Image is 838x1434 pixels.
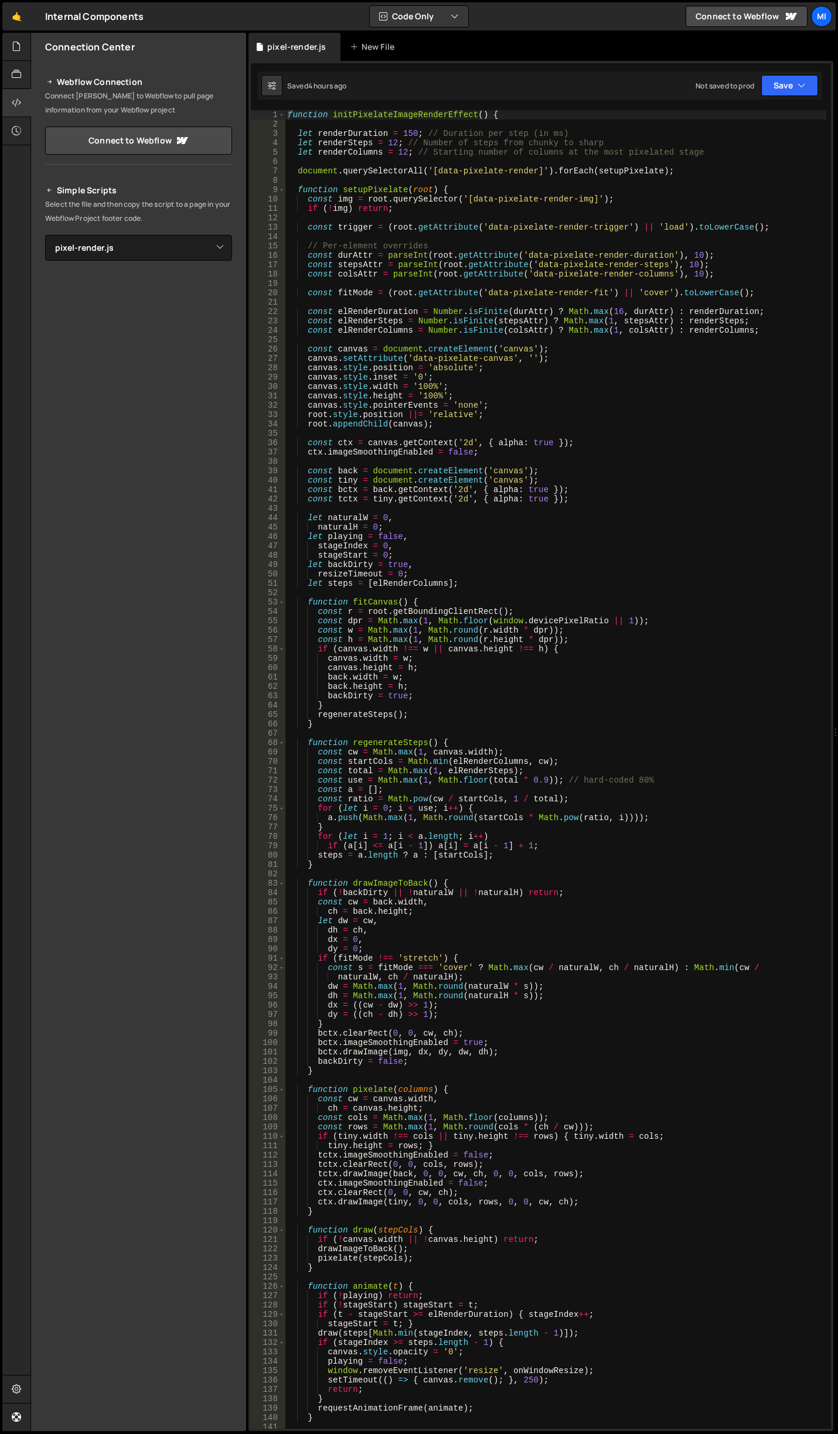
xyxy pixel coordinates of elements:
[251,822,285,832] div: 77
[251,766,285,776] div: 71
[251,204,285,213] div: 11
[251,944,285,954] div: 90
[251,1001,285,1010] div: 96
[251,738,285,747] div: 68
[251,485,285,494] div: 41
[251,110,285,119] div: 1
[45,9,144,23] div: Internal Components
[251,391,285,401] div: 31
[251,1319,285,1329] div: 130
[251,916,285,926] div: 87
[251,185,285,194] div: 9
[251,991,285,1001] div: 95
[45,393,233,499] iframe: YouTube video player
[251,663,285,672] div: 60
[251,307,285,316] div: 22
[251,860,285,869] div: 81
[251,588,285,597] div: 52
[251,1010,285,1019] div: 97
[251,1150,285,1160] div: 112
[2,2,31,30] a: 🤙
[251,1122,285,1132] div: 109
[251,148,285,157] div: 5
[251,401,285,410] div: 32
[251,1357,285,1366] div: 134
[251,410,285,419] div: 33
[45,89,232,117] p: Connect [PERSON_NAME] to Webflow to pull page information from your Webflow project
[251,1263,285,1272] div: 124
[251,569,285,579] div: 50
[251,466,285,476] div: 39
[251,223,285,232] div: 13
[251,682,285,691] div: 62
[251,1225,285,1235] div: 120
[251,298,285,307] div: 21
[251,926,285,935] div: 88
[251,419,285,429] div: 34
[251,1075,285,1085] div: 104
[45,197,232,226] p: Select the file and then copy the script to a page in your Webflow Project footer code.
[251,1310,285,1319] div: 129
[251,1282,285,1291] div: 126
[251,279,285,288] div: 19
[45,127,232,155] a: Connect to Webflow
[251,1197,285,1207] div: 117
[251,607,285,616] div: 54
[251,597,285,607] div: 53
[251,269,285,279] div: 18
[251,935,285,944] div: 89
[45,40,135,53] h2: Connection Center
[251,560,285,569] div: 49
[251,813,285,822] div: 76
[251,1179,285,1188] div: 115
[308,81,347,91] div: 4 hours ago
[251,1291,285,1300] div: 127
[251,776,285,785] div: 72
[251,785,285,794] div: 73
[251,1422,285,1432] div: 141
[251,701,285,710] div: 64
[251,382,285,391] div: 30
[251,1085,285,1094] div: 105
[251,851,285,860] div: 80
[251,719,285,729] div: 66
[251,954,285,963] div: 91
[251,654,285,663] div: 59
[251,841,285,851] div: 79
[251,166,285,176] div: 7
[251,1207,285,1216] div: 118
[251,626,285,635] div: 56
[251,1338,285,1347] div: 132
[251,1094,285,1104] div: 106
[251,888,285,897] div: 84
[251,532,285,541] div: 46
[251,1160,285,1169] div: 113
[251,288,285,298] div: 20
[251,757,285,766] div: 70
[251,157,285,166] div: 6
[251,794,285,804] div: 74
[251,1375,285,1385] div: 136
[251,326,285,335] div: 24
[251,1329,285,1338] div: 131
[251,879,285,888] div: 83
[251,129,285,138] div: 3
[251,476,285,485] div: 40
[251,747,285,757] div: 69
[251,176,285,185] div: 8
[251,1132,285,1141] div: 110
[251,316,285,326] div: 23
[251,1413,285,1422] div: 140
[251,232,285,241] div: 14
[251,1254,285,1263] div: 123
[251,963,285,972] div: 92
[251,1104,285,1113] div: 107
[251,251,285,260] div: 16
[45,75,232,89] h2: Webflow Connection
[251,1169,285,1179] div: 114
[251,579,285,588] div: 51
[251,429,285,438] div: 35
[251,1272,285,1282] div: 125
[251,1366,285,1375] div: 135
[251,1141,285,1150] div: 111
